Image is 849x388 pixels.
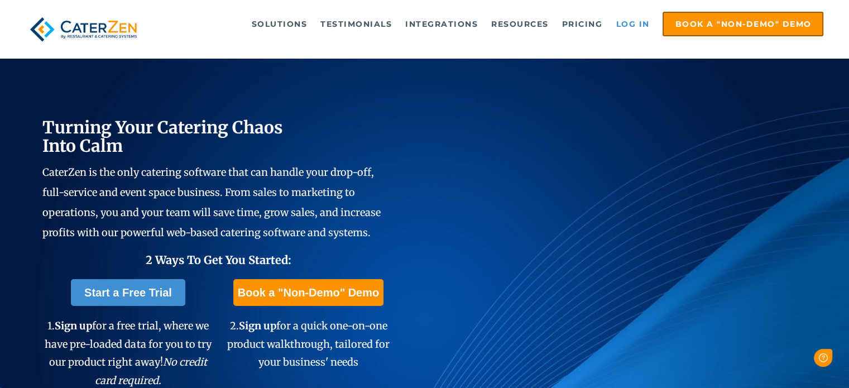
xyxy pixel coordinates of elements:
span: 1. for a free trial, where we have pre-loaded data for you to try our product right away! [45,319,211,386]
a: Solutions [246,13,313,35]
a: Integrations [400,13,483,35]
a: Start a Free Trial [71,279,185,306]
span: Sign up [238,319,276,332]
a: Testimonials [315,13,397,35]
a: Log in [610,13,655,35]
em: No credit card required. [95,356,207,386]
span: 2 Ways To Get You Started: [145,253,291,267]
span: CaterZen is the only catering software that can handle your drop-off, full-service and event spac... [42,166,381,239]
iframe: Help widget launcher [750,344,837,376]
a: Pricing [557,13,608,35]
span: Turning Your Catering Chaos Into Calm [42,117,283,156]
a: Book a "Non-Demo" Demo [663,12,823,36]
span: 2. for a quick one-on-one product walkthrough, tailored for your business' needs [227,319,390,368]
img: caterzen [26,12,142,47]
span: Sign up [55,319,92,332]
div: Navigation Menu [162,12,823,36]
a: Book a "Non-Demo" Demo [233,279,383,306]
a: Resources [486,13,554,35]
